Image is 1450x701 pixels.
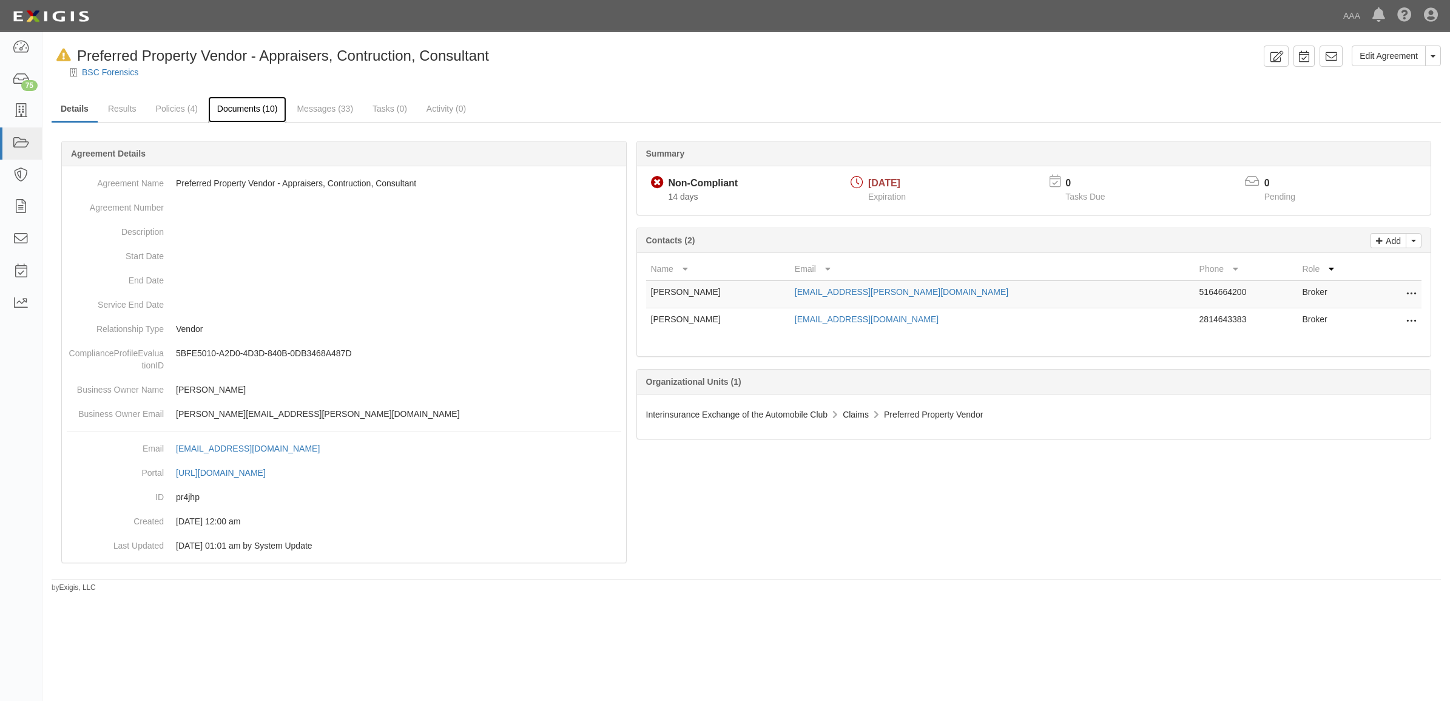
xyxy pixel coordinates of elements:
[9,5,93,27] img: logo-5460c22ac91f19d4615b14bd174203de0afe785f0fc80cf4dbbc73dc1793850b.png
[1065,177,1120,191] p: 0
[646,410,828,419] span: Interinsurance Exchange of the Automobile Club
[67,268,164,286] dt: End Date
[1383,234,1401,248] p: Add
[646,308,790,336] td: [PERSON_NAME]
[52,46,489,66] div: Preferred Property Vendor - Appraisers, Contruction, Consultant
[71,149,146,158] b: Agreement Details
[1297,258,1373,280] th: Role
[1195,308,1298,336] td: 2814643383
[176,468,279,478] a: [URL][DOMAIN_NAME]
[176,384,621,396] p: [PERSON_NAME]
[67,533,621,558] dd: [DATE] 01:01 am by System Update
[795,287,1008,297] a: [EMAIL_ADDRESS][PERSON_NAME][DOMAIN_NAME]
[1264,177,1310,191] p: 0
[67,171,621,195] dd: Preferred Property Vendor - Appraisers, Contruction, Consultant
[176,408,621,420] p: [PERSON_NAME][EMAIL_ADDRESS][PERSON_NAME][DOMAIN_NAME]
[646,258,790,280] th: Name
[1352,46,1426,66] a: Edit Agreement
[67,317,164,335] dt: Relationship Type
[67,220,164,238] dt: Description
[67,461,164,479] dt: Portal
[1264,192,1295,201] span: Pending
[52,583,96,593] small: by
[67,171,164,189] dt: Agreement Name
[67,533,164,552] dt: Last Updated
[67,244,164,262] dt: Start Date
[1297,308,1373,336] td: Broker
[99,97,146,121] a: Results
[208,97,287,123] a: Documents (10)
[176,442,320,455] div: [EMAIL_ADDRESS][DOMAIN_NAME]
[67,509,164,527] dt: Created
[1065,192,1105,201] span: Tasks Due
[884,410,983,419] span: Preferred Property Vendor
[646,280,790,308] td: [PERSON_NAME]
[67,378,164,396] dt: Business Owner Name
[417,97,475,121] a: Activity (0)
[67,509,621,533] dd: [DATE] 12:00 am
[646,235,695,245] b: Contacts (2)
[67,195,164,214] dt: Agreement Number
[176,444,333,453] a: [EMAIL_ADDRESS][DOMAIN_NAME]
[790,258,1195,280] th: Email
[21,80,38,91] div: 75
[868,178,900,188] span: [DATE]
[147,97,207,121] a: Policies (4)
[1297,280,1373,308] td: Broker
[77,47,489,64] span: Preferred Property Vendor - Appraisers, Contruction, Consultant
[363,97,416,121] a: Tasks (0)
[67,485,621,509] dd: pr4jhp
[669,177,738,191] div: Non-Compliant
[1195,258,1298,280] th: Phone
[67,317,621,341] dd: Vendor
[669,192,698,201] span: Since 10/01/2025
[1397,8,1412,23] i: Help Center - Complianz
[843,410,869,419] span: Claims
[1195,280,1298,308] td: 5164664200
[651,177,664,189] i: Non-Compliant
[67,436,164,455] dt: Email
[67,341,164,371] dt: ComplianceProfileEvaluationID
[56,49,71,62] i: In Default since 10/15/2025
[288,97,362,121] a: Messages (33)
[1337,4,1366,28] a: AAA
[868,192,906,201] span: Expiration
[67,293,164,311] dt: Service End Date
[1371,233,1406,248] a: Add
[67,402,164,420] dt: Business Owner Email
[176,347,621,359] p: 5BFE5010-A2D0-4D3D-840B-0DB3468A487D
[646,149,685,158] b: Summary
[795,314,939,324] a: [EMAIL_ADDRESS][DOMAIN_NAME]
[59,583,96,592] a: Exigis, LLC
[52,97,98,123] a: Details
[67,485,164,503] dt: ID
[646,377,741,387] b: Organizational Units (1)
[82,67,138,77] a: BSC Forensics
